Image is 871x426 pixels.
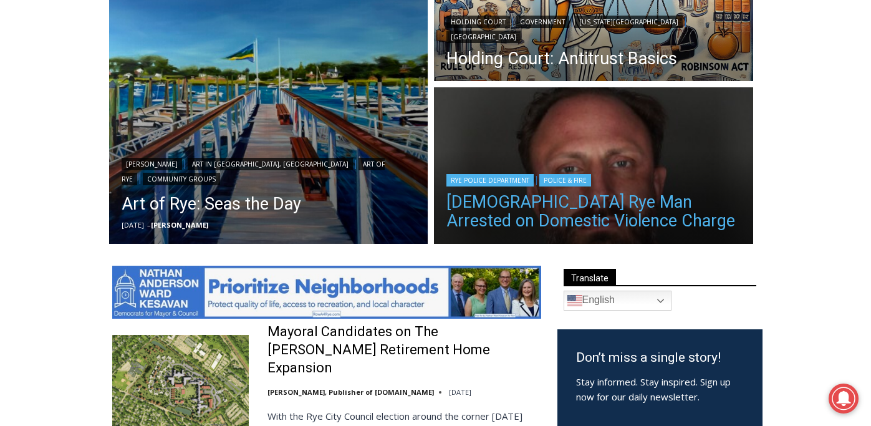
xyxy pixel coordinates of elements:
[576,348,744,368] h3: Don’t miss a single story!
[122,155,416,185] div: | | |
[188,158,353,170] a: Art in [GEOGRAPHIC_DATA], [GEOGRAPHIC_DATA]
[143,173,220,185] a: Community Groups
[267,323,541,377] a: Mayoral Candidates on The [PERSON_NAME] Retirement Home Expansion
[315,1,589,121] div: "[PERSON_NAME] and I covered the [DATE] Parade, which was a really eye opening experience as I ha...
[122,191,416,216] a: Art of Rye: Seas the Day
[446,16,510,28] a: Holding Court
[539,174,591,186] a: Police & Fire
[446,31,521,43] a: [GEOGRAPHIC_DATA]
[267,387,434,397] a: [PERSON_NAME], Publisher of [DOMAIN_NAME]
[576,374,744,404] p: Stay informed. Stay inspired. Sign up now for our daily newsletter.
[122,220,144,230] time: [DATE]
[122,158,385,185] a: Art of Rye
[575,16,683,28] a: [US_STATE][GEOGRAPHIC_DATA]
[564,291,671,311] a: English
[449,387,471,397] time: [DATE]
[446,174,534,186] a: Rye Police Department
[434,87,753,247] a: Read More 42 Year Old Rye Man Arrested on Domestic Violence Charge
[151,220,208,230] a: [PERSON_NAME]
[516,16,569,28] a: Government
[567,293,582,308] img: en
[326,124,578,152] span: Intern @ [DOMAIN_NAME]
[434,87,753,247] img: (PHOTO: Rye PD arrested Michael P. O’Connell, age 42 of Rye, NY, on a domestic violence charge on...
[147,220,151,230] span: –
[300,121,604,155] a: Intern @ [DOMAIN_NAME]
[446,13,741,43] div: | | |
[446,193,741,230] a: [DEMOGRAPHIC_DATA] Rye Man Arrested on Domestic Violence Charge
[564,269,616,286] span: Translate
[446,172,741,186] div: |
[122,158,182,170] a: [PERSON_NAME]
[446,49,741,68] a: Holding Court: Antitrust Basics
